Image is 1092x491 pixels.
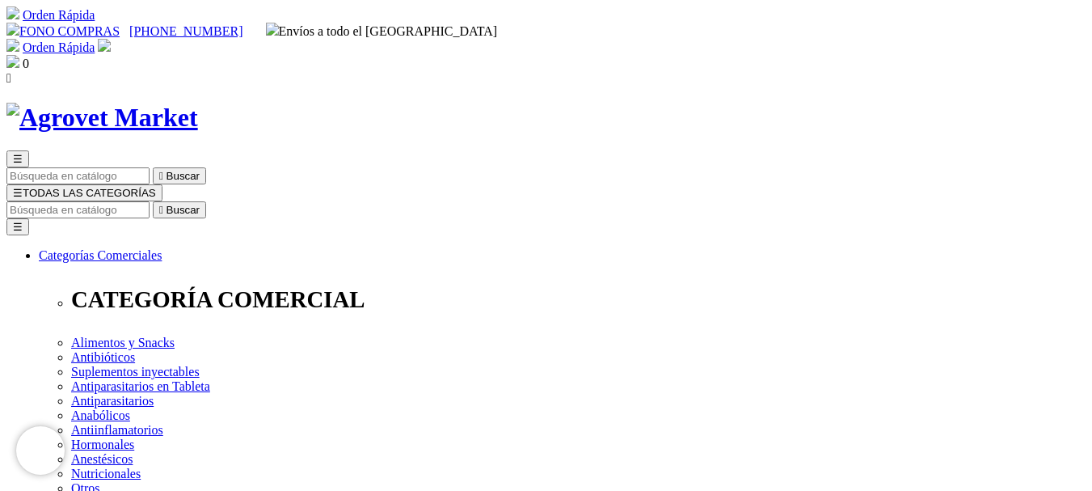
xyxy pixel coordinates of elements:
[6,167,150,184] input: Buscar
[23,40,95,54] a: Orden Rápida
[71,350,135,364] a: Antibióticos
[71,438,134,451] a: Hormonales
[39,248,162,262] a: Categorías Comerciales
[266,24,498,38] span: Envíos a todo el [GEOGRAPHIC_DATA]
[6,24,120,38] a: FONO COMPRAS
[153,167,206,184] button:  Buscar
[13,153,23,165] span: ☰
[6,23,19,36] img: phone.svg
[13,187,23,199] span: ☰
[23,57,29,70] span: 0
[71,394,154,408] a: Antiparasitarios
[167,204,200,216] span: Buscar
[23,8,95,22] a: Orden Rápida
[71,467,141,480] a: Nutricionales
[71,408,130,422] a: Anabólicos
[159,170,163,182] i: 
[6,201,150,218] input: Buscar
[71,286,1086,313] p: CATEGORÍA COMERCIAL
[71,452,133,466] a: Anestésicos
[6,55,19,68] img: shopping-bag.svg
[167,170,200,182] span: Buscar
[98,40,111,54] a: Acceda a su cuenta de cliente
[6,184,162,201] button: ☰TODAS LAS CATEGORÍAS
[71,423,163,437] a: Antiinflamatorios
[16,426,65,475] iframe: Brevo live chat
[129,24,242,38] a: [PHONE_NUMBER]
[6,71,11,85] i: 
[6,6,19,19] img: shopping-cart.svg
[71,336,175,349] a: Alimentos y Snacks
[71,379,210,393] a: Antiparasitarios en Tableta
[6,39,19,52] img: shopping-cart.svg
[71,365,200,379] a: Suplementos inyectables
[6,103,198,133] img: Agrovet Market
[6,218,29,235] button: ☰
[153,201,206,218] button:  Buscar
[159,204,163,216] i: 
[98,39,111,52] img: user.svg
[266,23,279,36] img: delivery-truck.svg
[6,150,29,167] button: ☰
